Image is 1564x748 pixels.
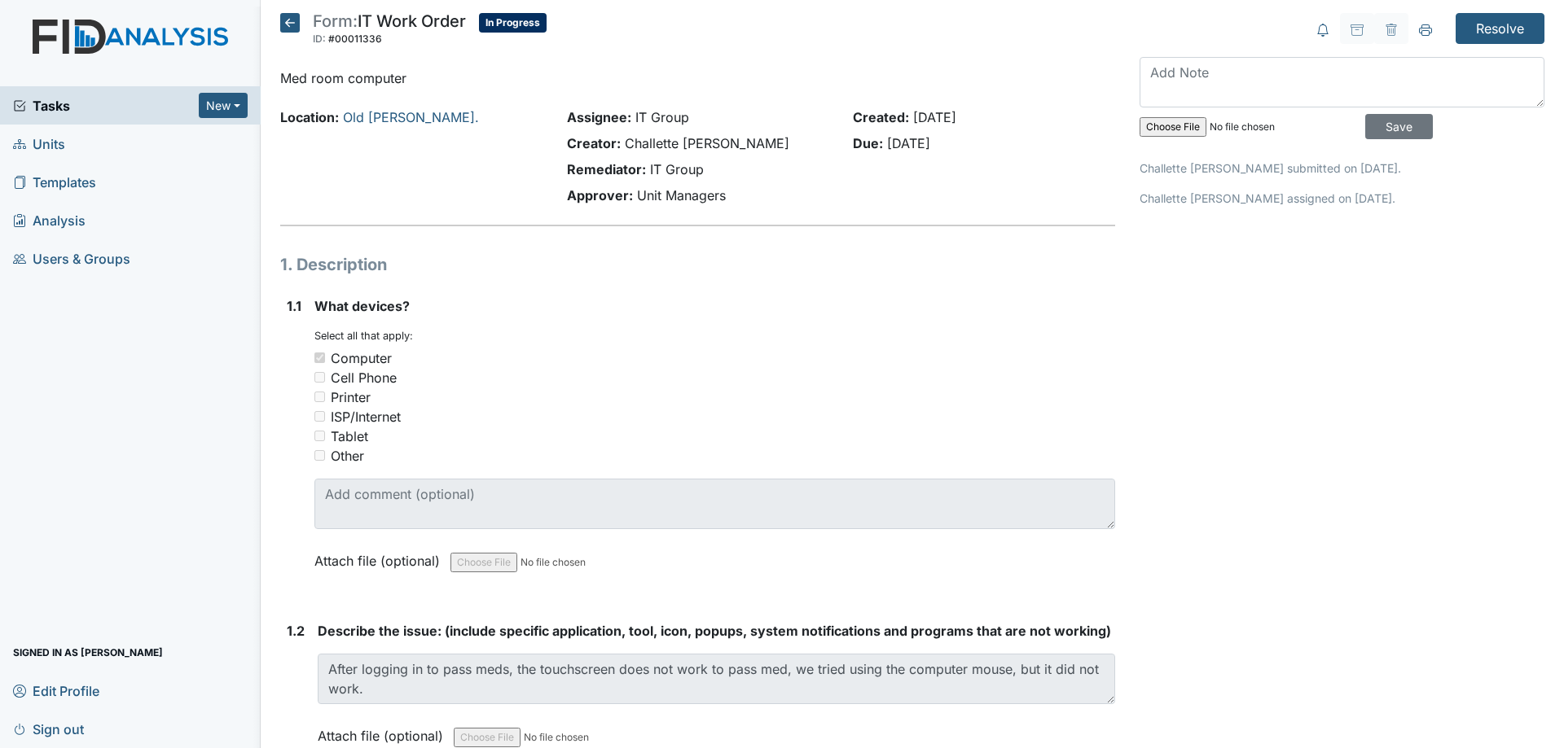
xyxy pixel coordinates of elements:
input: Computer [314,352,325,363]
textarea: After logging in to pass meds, the touchscreen does not work to pass med, we tried using the comp... [318,654,1115,704]
p: Med room computer [280,68,1115,88]
span: Users & Groups [13,246,130,271]
a: Old [PERSON_NAME]. [343,109,479,125]
span: In Progress [479,13,547,33]
span: Notifications are sent when this task is assigned to: [1306,13,1340,44]
input: Tablet [314,431,325,441]
small: Select all that apply: [314,330,413,342]
span: Templates [13,169,96,195]
p: Challette [PERSON_NAME] assigned on [DATE]. [1140,190,1544,207]
button: New [199,93,248,118]
label: Attach file (optional) [314,542,446,571]
span: Units [13,131,65,156]
div: IT Work Order [313,13,466,49]
span: IT Group [635,109,689,125]
div: Other [331,446,364,466]
div: Printer [331,387,371,407]
div: Tablet [331,426,368,446]
span: IT Group [650,161,704,177]
strong: Remediator: [567,161,646,177]
span: Unit Managers [637,187,726,203]
input: ISP/Internet [314,411,325,422]
span: Edit Profile [13,678,99,703]
strong: Due: [853,135,883,151]
label: 1.1 [287,296,301,316]
span: Describe the issue: (include specific application, tool, icon, popups, system notifications and p... [318,623,1111,639]
input: Resolve [1456,13,1544,44]
strong: Creator: [567,135,621,151]
input: Save [1365,114,1433,139]
div: Computer [331,348,392,368]
strong: Assignee: [567,109,631,125]
a: Tasks [13,96,199,116]
p: Challette [PERSON_NAME] submitted on [DATE]. [1140,160,1544,177]
label: 1.2 [287,621,305,641]
input: Other [314,450,325,461]
div: ISP/Internet [331,407,401,426]
span: ID: [313,33,326,45]
span: Signed in as [PERSON_NAME] [13,640,163,665]
strong: Created: [853,109,909,125]
span: Form: [313,11,358,31]
span: Print [1408,13,1443,44]
span: Analysis [13,208,86,233]
strong: Location: [280,109,339,125]
span: [DATE] [913,109,956,125]
div: Cell Phone [331,368,397,387]
h1: 1. Description [280,252,1115,277]
span: Sign out [13,716,84,741]
span: What devices? [314,298,410,314]
input: Printer [314,391,325,402]
span: Challette [PERSON_NAME] [625,135,789,151]
span: [DATE] [887,135,930,151]
strong: Approver: [567,187,633,203]
input: Cell Phone [314,372,325,383]
span: #00011336 [328,33,382,45]
label: Attach file (optional) [318,717,450,746]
